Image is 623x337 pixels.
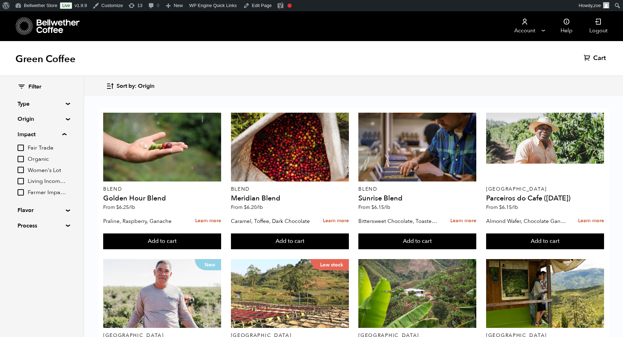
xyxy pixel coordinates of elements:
summary: Impact [18,130,66,139]
p: [GEOGRAPHIC_DATA] [486,187,604,192]
summary: Process [18,222,66,230]
h4: Sunrise Blend [358,195,476,202]
span: Sort by: Origin [117,82,154,90]
span: $ [244,204,247,211]
bdi: 6.15 [371,204,390,211]
span: Living Income Pricing [28,178,66,185]
span: Organic [28,156,66,163]
span: From [103,204,135,211]
a: Live [60,2,72,9]
span: /lb [512,204,518,211]
span: /lb [257,204,263,211]
button: Add to cart [486,233,604,250]
a: Cart [584,54,608,62]
button: Add to cart [103,233,221,250]
a: Logout [581,11,616,41]
span: From [358,204,390,211]
summary: Flavor [18,206,66,214]
span: Fair Trade [28,144,66,152]
button: Add to cart [231,233,349,250]
summary: Type [18,100,66,108]
p: New [195,259,221,270]
span: Farmer Impact Fund [28,189,66,197]
a: New [103,259,221,328]
span: Cart [593,54,606,62]
span: $ [499,204,502,211]
span: $ [116,204,119,211]
span: zoe [594,3,601,8]
span: $ [371,204,374,211]
bdi: 6.25 [116,204,135,211]
input: Women's Lot [18,167,24,173]
div: Focus keyphrase not set [287,4,292,8]
span: /lb [129,204,135,211]
bdi: 6.20 [244,204,263,211]
p: Low stock [310,259,349,270]
span: From [486,204,518,211]
a: Learn more [450,213,476,229]
span: Filter [28,83,41,91]
h4: Golden Hour Blend [103,195,221,202]
a: Help [552,11,581,41]
p: Blend [231,187,349,192]
a: Low stock [231,259,349,328]
h4: Meridian Blend [231,195,349,202]
p: Bittersweet Chocolate, Toasted Marshmallow, Candied Orange, Praline [358,216,439,226]
p: Almond Wafer, Chocolate Ganache, Bing Cherry [486,216,566,226]
p: Caramel, Toffee, Dark Chocolate [231,216,311,226]
bdi: 6.15 [499,204,518,211]
summary: Origin [18,115,66,123]
h1: Green Coffee [15,53,75,65]
span: /lb [384,204,390,211]
input: Fair Trade [18,145,24,151]
button: Sort by: Origin [106,78,154,94]
h4: Parceiros do Cafe ([DATE]) [486,195,604,202]
a: Learn more [195,213,221,229]
a: Learn more [578,213,604,229]
span: From [231,204,263,211]
p: Blend [358,187,476,192]
input: Farmer Impact Fund [18,189,24,196]
input: Living Income Pricing [18,178,24,184]
input: Organic [18,156,24,162]
button: Add to cart [358,233,476,250]
p: Blend [103,187,221,192]
p: Praline, Raspberry, Ganache [103,216,184,226]
a: Account [503,11,546,41]
span: Women's Lot [28,167,66,174]
a: Learn more [323,213,349,229]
